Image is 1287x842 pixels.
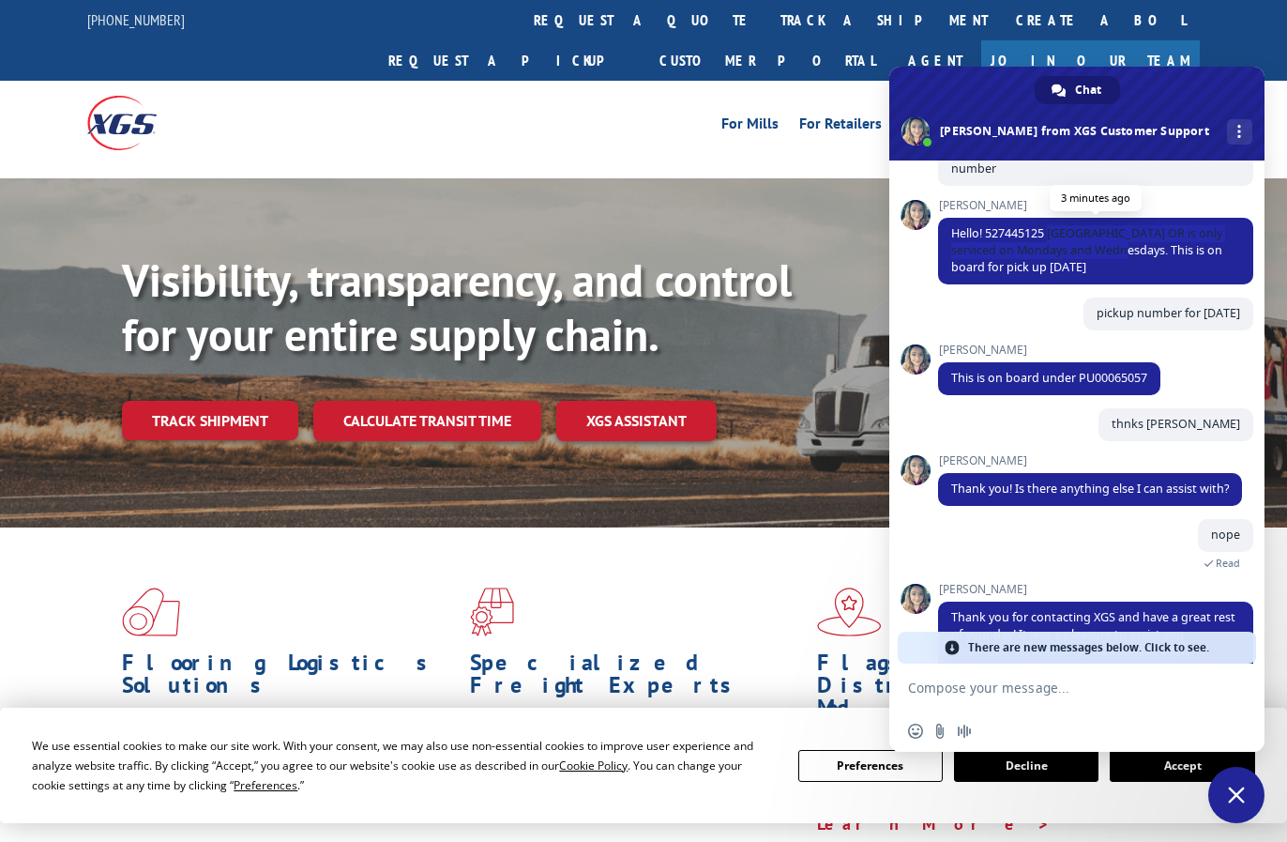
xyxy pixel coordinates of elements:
img: xgs-icon-flagship-distribution-model-red [817,588,882,636]
img: xgs-icon-focused-on-flooring-red [470,588,514,636]
a: Join Our Team [981,40,1200,81]
div: Close chat [1208,767,1264,823]
div: More channels [1227,119,1252,145]
span: Read [1216,557,1240,570]
a: Track shipment [122,401,298,440]
span: Insert an emoji [908,724,923,739]
span: Hello! 527445125 [GEOGRAPHIC_DATA] OR is only serviced on Mondays and Wednesdays. This is on boar... [951,225,1222,275]
div: We use essential cookies to make our site work. With your consent, we may also use non-essential ... [32,736,775,795]
span: thnks [PERSON_NAME] [1112,416,1240,432]
span: [PERSON_NAME] [938,344,1160,357]
span: nope [1211,527,1240,543]
b: Visibility, transparency, and control for your entire supply chain. [122,251,792,363]
a: For Mills [721,116,779,137]
span: Audio message [957,724,972,739]
a: Calculate transit time [313,401,541,441]
span: As an industry carrier of choice, XGS has brought innovation and dedication to flooring logistics... [122,706,413,773]
h1: Specialized Freight Experts [470,651,804,706]
button: Decline [954,750,1098,782]
h1: Flagship Distribution Model [817,651,1151,728]
span: This is on board under PU00065057 [951,370,1147,386]
a: XGS ASSISTANT [556,401,717,441]
div: Chat [1035,76,1120,104]
span: Thank you! Is there anything else I can assist with? [951,481,1229,497]
p: From 123 overlength loads to delicate cargo, our experienced staff knows the best way to move you... [470,706,804,789]
a: Customer Portal [645,40,889,81]
h1: Flooring Logistics Solutions [122,651,456,706]
img: xgs-icon-total-supply-chain-intelligence-red [122,588,180,636]
a: Request a pickup [374,40,645,81]
textarea: Compose your message... [908,680,1204,697]
a: Learn More > [817,813,1051,834]
span: Thank you for contacting XGS and have a great rest of your day! It was a pleasure to assist you P... [951,609,1235,693]
span: Cookie Policy [559,758,628,773]
button: Preferences [798,750,943,782]
span: pickup number for [DATE] [1097,305,1240,321]
a: Agent [889,40,981,81]
span: Send a file [932,724,947,739]
span: Preferences [234,777,297,793]
span: [PERSON_NAME] [938,583,1253,596]
span: Chat [1075,76,1101,104]
span: [PERSON_NAME] [938,199,1253,212]
span: pls check why it was missed on 09/09 527445125 bol number [951,144,1238,176]
span: [PERSON_NAME] [938,454,1242,467]
span: There are new messages below. Click to see. [968,632,1209,664]
a: [PHONE_NUMBER] [87,10,185,29]
a: For Retailers [799,116,882,137]
button: Accept [1110,750,1254,782]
